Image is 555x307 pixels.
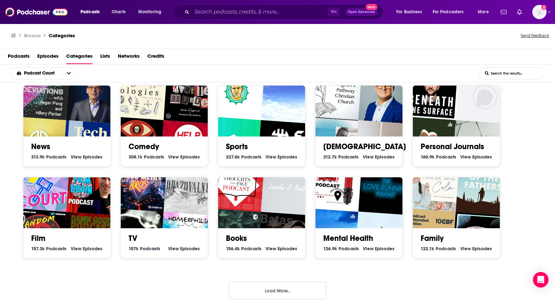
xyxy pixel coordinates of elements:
[209,156,265,212] img: Thoughts from a Page Podcast
[323,233,373,243] a: Mental Health
[180,154,200,160] span: Episodes
[358,68,414,124] img: Rediscover the Gospel
[129,142,159,151] a: Comedy
[168,154,200,160] a: View Comedy Episodes
[323,154,337,160] span: 212.7k
[66,160,122,216] img: The Film Brain Podcast
[100,51,110,64] a: Lists
[229,282,326,299] button: Load More...
[226,154,240,160] span: 227.6k
[241,154,262,160] span: Podcasts
[107,7,129,17] a: Charts
[265,246,276,252] span: View
[404,65,460,120] img: Stories of Men: Beneath the Surface
[129,246,139,252] span: 157k
[134,7,170,17] button: open menu
[358,160,414,216] div: The Love Running Podcast
[533,272,549,288] div: Open Intercom Messenger
[226,142,248,151] a: Sports
[83,246,103,252] span: Episodes
[363,246,374,252] span: View
[261,160,317,216] img: Linda E Fortes
[164,68,219,124] img: My Favorite Murder with Karen Kilgariff and Georgia Hardstark
[421,154,435,160] span: 160.9k
[71,154,103,160] a: View News Episodes
[14,65,70,120] div: Not So Standard Deviations
[456,68,512,124] img: Die Eckkinder
[71,154,81,160] span: View
[421,246,456,252] a: 122.1k Family Podcasts
[129,233,137,243] a: TV
[112,65,167,120] img: Ologies with Alie Ward
[129,154,164,160] a: 308.1k Comedy Podcasts
[306,156,362,212] img: A Warrior’s Kidney Journey
[328,8,340,16] span: ⌘ K
[46,246,67,252] span: Podcasts
[66,51,92,64] a: Categories
[541,5,547,10] svg: Add a profile image
[8,51,30,64] a: Podcasts
[24,71,57,76] span: Podcast Count
[24,32,41,39] h3: Browse
[144,154,164,160] span: Podcasts
[226,246,240,252] span: 156.4k
[363,246,395,252] a: View Mental Health Episodes
[375,246,395,252] span: Episodes
[226,246,262,252] a: 156.4k Books Podcasts
[14,156,70,212] div: 90s Court
[345,8,378,16] button: Open AdvancedNew
[323,246,359,252] a: 126.9k Mental Health Podcasts
[226,233,247,243] a: Books
[433,7,464,17] span: For Podcasters
[168,246,200,252] a: View TV Episodes
[456,160,512,216] img: Hearts of the Fathers
[363,154,374,160] span: View
[421,154,456,160] a: 160.9k Personal Journals Podcasts
[498,6,509,18] a: Show notifications dropdown
[62,67,76,79] button: open menu
[532,5,547,19] span: Logged in as Kalebs
[460,154,471,160] span: View
[209,65,265,120] img: The Justin Bruckmann Adventure
[71,246,103,252] a: View Film Episodes
[129,246,160,252] a: 157k TV Podcasts
[472,246,492,252] span: Episodes
[436,246,456,252] span: Podcasts
[112,7,126,17] span: Charts
[31,246,45,252] span: 157.3k
[277,246,297,252] span: Episodes
[192,7,328,17] input: Search podcasts, credits, & more...
[147,51,164,64] a: Credits
[241,246,262,252] span: Podcasts
[265,246,297,252] a: View Books Episodes
[112,156,167,212] div: Super Media Bros Podcast
[129,154,142,160] span: 308.1k
[11,71,62,76] button: open menu
[323,246,337,252] span: 126.9k
[514,6,524,18] a: Show notifications dropdown
[265,154,276,160] span: View
[168,154,179,160] span: View
[323,154,359,160] a: 212.7k [DEMOGRAPHIC_DATA] Podcasts
[306,65,362,120] img: Pilgrim's Pathway Ministries
[338,154,359,160] span: Podcasts
[118,51,140,64] a: Networks
[180,246,200,252] span: Episodes
[66,68,122,124] div: Les Enfants de la République
[323,142,406,151] a: [DEMOGRAPHIC_DATA]
[532,5,547,19] img: User Profile
[436,154,456,160] span: Podcasts
[348,10,375,14] span: Open Advanced
[339,246,359,252] span: Podcasts
[396,7,422,17] span: For Business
